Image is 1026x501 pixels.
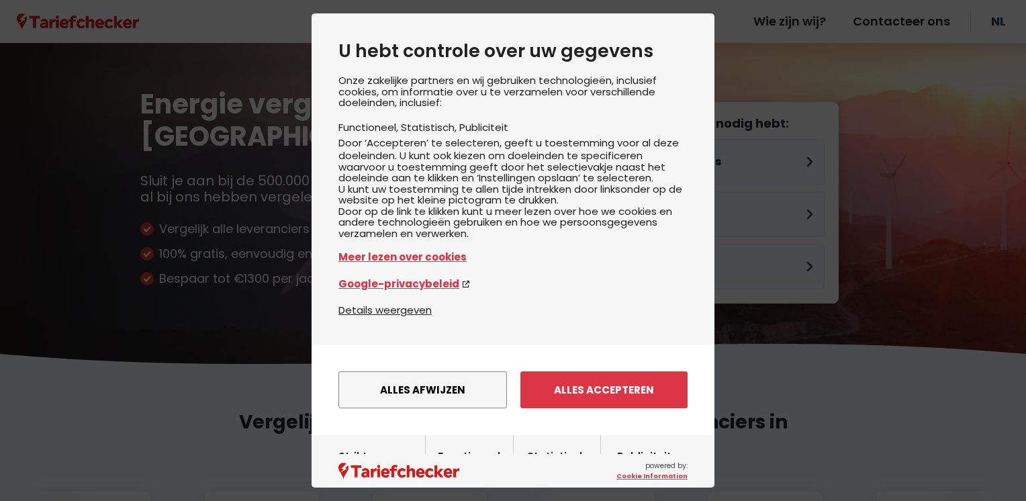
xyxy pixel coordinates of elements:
[338,302,432,318] button: Details weergeven
[338,249,688,265] a: Meer lezen over cookies
[459,120,508,134] li: Publiciteit
[338,75,688,302] div: Onze zakelijke partners en wij gebruiken technologieën, inclusief cookies, om informatie over u t...
[338,120,401,134] li: Functioneel
[401,120,459,134] li: Statistisch
[520,371,688,408] button: Alles accepteren
[338,276,688,291] a: Google-privacybeleid
[338,40,688,62] h2: U hebt controle over uw gegevens
[312,345,714,435] div: menu
[338,371,507,408] button: Alles afwijzen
